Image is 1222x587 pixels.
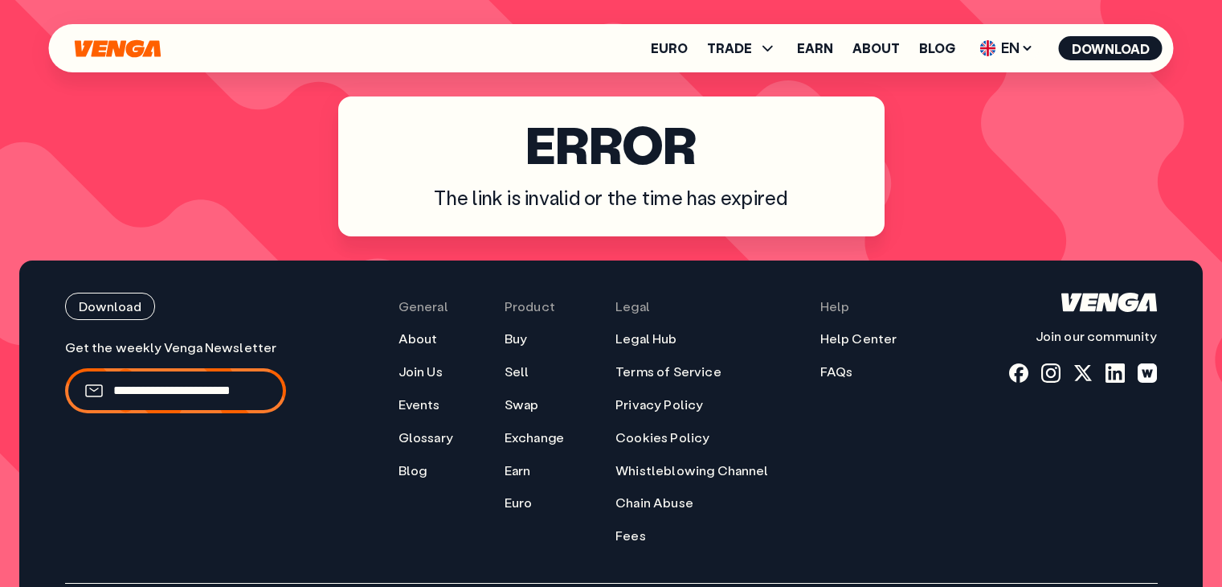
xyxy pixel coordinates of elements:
a: Exchange [505,429,564,446]
span: General [398,298,448,315]
a: Events [398,396,440,413]
p: Join our community [1009,328,1157,345]
a: Legal Hub [615,330,676,347]
a: Cookies Policy [615,429,709,446]
svg: Home [1061,293,1157,312]
a: Swap [505,396,539,413]
a: FAQs [820,363,853,380]
a: Fees [615,527,646,544]
a: Help Center [820,330,897,347]
a: About [852,42,900,55]
a: linkedin [1106,363,1125,383]
span: Help [820,298,850,315]
a: Download [65,293,286,320]
a: Chain Abuse [615,495,693,511]
a: Blog [398,462,427,479]
span: EN [975,35,1040,61]
a: Privacy Policy [615,396,703,413]
a: Sell [505,363,529,380]
a: warpcast [1138,363,1157,383]
a: Blog [919,42,955,55]
span: Product [505,298,555,315]
a: instagram [1041,363,1061,383]
a: Join Us [398,363,443,380]
a: Euro [505,495,533,511]
a: Euro [651,42,688,55]
button: Download [1059,36,1163,60]
img: flag-uk [980,40,996,56]
a: Earn [797,42,833,55]
a: Earn [505,462,531,479]
a: Whistleblowing Channel [615,462,769,479]
a: Buy [505,330,527,347]
button: Download [65,293,155,320]
p: Get the weekly Venga Newsletter [65,339,286,356]
span: TRADE [707,42,752,55]
a: fb [1009,363,1028,383]
span: TRADE [707,39,778,58]
span: Legal [615,298,650,315]
h1: Error [358,122,865,166]
a: About [398,330,438,347]
a: Glossary [398,429,453,446]
p: The link is invalid or the time has expired [358,185,865,210]
a: Terms of Service [615,363,721,380]
svg: Home [73,39,163,58]
a: x [1073,363,1093,383]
